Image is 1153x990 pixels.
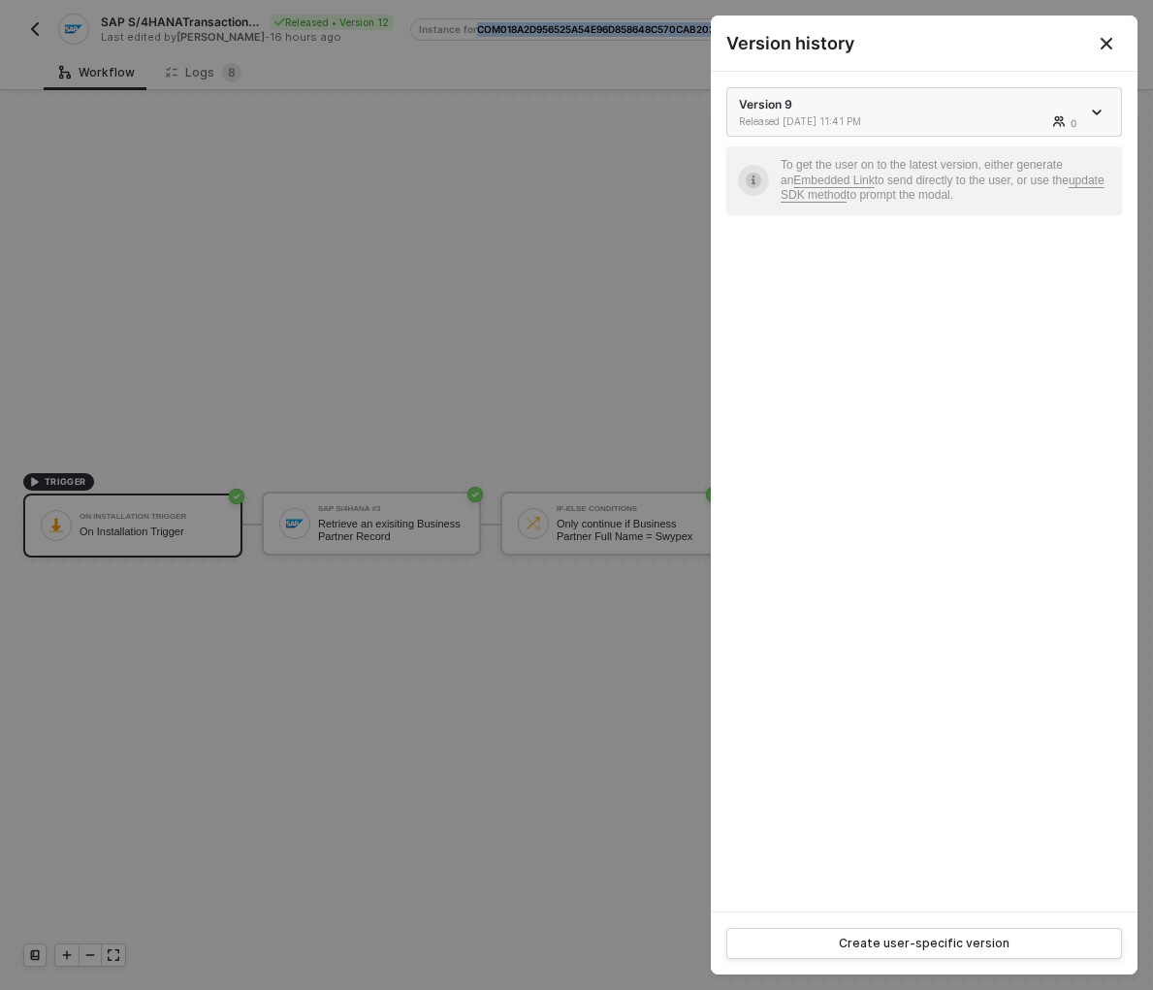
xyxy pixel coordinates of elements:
a: Embedded Link [793,174,874,187]
button: Close [1075,16,1137,71]
div: Version history [726,31,1122,55]
div: 0 [1071,115,1076,131]
div: Released [DATE] 11:41 PM [739,114,913,128]
div: Version 9 [739,96,1080,128]
div: To get the user on to the latest version, either generate an to send directly to the user, or use... [781,158,1110,204]
a: update SDK method [781,174,1105,203]
button: Create user-specific version [726,928,1122,959]
span: icon-users [1053,115,1067,127]
span: icon-arrow-down [1092,108,1105,117]
div: Create user-specific version [839,936,1009,951]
